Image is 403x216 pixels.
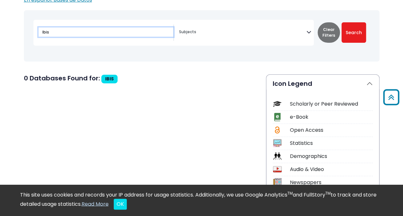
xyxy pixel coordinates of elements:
img: Icon Demographics [273,152,282,160]
textarea: Search [179,30,306,35]
img: Icon e-Book [273,113,282,121]
button: Clear Filters [318,22,340,43]
div: Open Access [290,126,373,134]
img: Icon Statistics [273,139,282,147]
img: Icon Newspapers [273,178,282,187]
div: Audio & Video [290,166,373,173]
div: Scholarly or Peer Reviewed [290,100,373,108]
span: 0 Databases Found for: [24,74,100,83]
img: Icon Open Access [273,126,281,134]
div: Demographics [290,153,373,160]
img: Icon Audio & Video [273,165,282,174]
sup: TM [325,190,331,196]
button: Submit for Search Results [342,22,366,43]
div: e-Book [290,113,373,121]
button: Close [114,199,127,210]
a: Back to Top [381,92,401,102]
span: IBIS [105,76,114,82]
img: Icon Scholarly or Peer Reviewed [273,100,282,108]
nav: Search filters [24,10,379,62]
button: Icon Legend [266,75,379,93]
div: Statistics [290,139,373,147]
sup: TM [287,190,293,196]
div: This site uses cookies and records your IP address for usage statistics. Additionally, we use Goo... [20,191,383,210]
input: Search database by title or keyword [39,27,173,37]
div: Newspapers [290,179,373,186]
a: Read More [82,200,109,207]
